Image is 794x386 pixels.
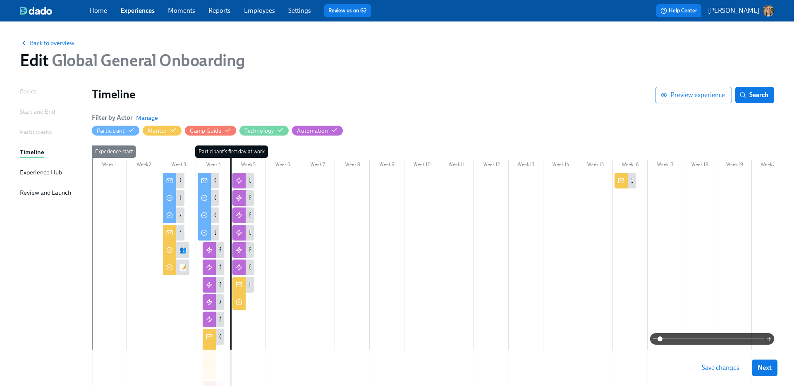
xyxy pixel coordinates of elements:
[578,160,613,171] div: Week 15
[163,225,184,241] div: You've hired a new Camper!
[717,160,752,171] div: Week 19
[195,145,268,158] div: Participant's first day at work
[179,245,265,255] div: 👥 Pick an Onboarding Buddy
[198,207,219,223] div: Get to know our values
[198,190,219,206] div: Our Founding Story
[265,160,300,171] div: Week 6
[20,39,74,47] button: Back to overview
[208,7,231,14] a: Reports
[163,173,184,188] div: Congratulations! Your Culture Amp Onboarding starts [DATE].
[148,127,167,135] div: Hide Mentor
[631,176,711,185] div: 3-Month Check-in Reminder
[203,242,224,258] div: EMEA cal invites
[708,5,774,17] button: [PERSON_NAME]
[163,260,189,275] div: 📝 Recruitment Survey
[196,160,231,171] div: Week 4
[232,242,254,258] div: ERG - Camp Culture
[185,126,236,136] button: Camp Guide
[92,145,136,158] div: Experience start
[758,364,772,372] span: Next
[163,190,184,206] div: CEO welcome
[203,260,224,275] div: NAE cal invites
[163,207,184,223] div: About You
[92,113,133,122] h6: Filter by Actor
[249,211,331,220] div: ERG - Parents and Caregivers
[404,160,439,171] div: Week 10
[300,160,335,171] div: Week 7
[232,190,254,206] div: ERG - Camp Out
[203,277,224,293] div: NAW cal invites
[203,294,224,310] div: APAC Calendar invites
[219,298,282,307] div: APAC Calendar invites
[741,91,768,99] span: Search
[48,50,245,70] span: Global General Onboarding
[231,160,265,171] div: Week 5
[239,126,289,136] button: Technology
[288,7,311,14] a: Settings
[249,228,291,237] div: ERG - Camp ID
[219,332,336,341] div: Create a warm welcome for your new hire
[20,168,62,177] div: Experience Hub
[335,160,370,171] div: Week 8
[615,173,636,188] div: 3-Month Check-in Reminder
[232,225,254,241] div: ERG - Camp ID
[219,245,265,255] div: EMEA cal invites
[97,127,124,135] div: Hide Participant
[244,127,274,135] div: Hide Technology
[474,160,509,171] div: Week 12
[136,114,158,122] button: Manage
[214,193,270,203] div: Our Founding Story
[161,160,196,171] div: Week 3
[292,126,343,136] button: Automation
[143,126,182,136] button: Mentor
[20,7,52,15] img: dado
[249,176,332,185] div: ERG - Women of Culture Amp
[244,7,275,14] a: Employees
[198,173,219,188] div: Get ready for your first day
[20,7,89,15] a: dado
[179,176,355,185] div: Congratulations! Your Culture Amp Onboarding starts [DATE].
[543,160,578,171] div: Week 14
[168,7,195,14] a: Moments
[439,160,474,171] div: Week 11
[190,127,221,135] div: Hide Camp Guide
[92,87,655,102] h1: Timeline
[682,160,717,171] div: Week 18
[219,263,261,272] div: NAE cal invites
[179,193,219,203] div: CEO welcome
[249,263,323,272] div: ERG - Camp Climate Crisis
[92,160,127,171] div: Week 1
[509,160,543,171] div: Week 13
[662,91,725,99] span: Preview experience
[763,5,774,17] img: AOh14Gg9iVdVtSq9XU8edFn1CYLOmL7Mn9SzLJkD6CPLrw=s96-c
[179,263,244,272] div: 📝 Recruitment Survey
[203,329,224,345] div: Create a warm welcome for your new hire
[20,188,71,197] div: Review and Launch
[214,211,278,220] div: Get to know our values
[20,127,52,136] div: Participants
[297,127,328,135] div: Hide Automation
[163,242,189,258] div: 👥 Pick an Onboarding Buddy
[656,4,701,17] button: Help Center
[648,160,682,171] div: Week 17
[232,173,254,188] div: ERG - Women of Culture Amp
[249,280,435,289] div: It's {{ participant.firstName }} {{ participant.lastName }}'s first day!
[708,6,759,15] p: [PERSON_NAME]
[324,4,371,17] button: Review us on G2
[120,7,155,14] a: Experiences
[92,126,139,136] button: Participant
[752,360,777,376] button: Next
[702,364,739,372] span: Save changes
[179,228,258,237] div: You've hired a new Camper!
[613,160,648,171] div: Week 16
[214,228,313,237] div: Employee Resource Groups (ERGs)
[370,160,404,171] div: Week 9
[20,87,36,96] div: Basics
[219,280,262,289] div: NAW cal invites
[655,87,732,103] button: Preview experience
[127,160,161,171] div: Week 2
[232,277,254,293] div: It's {{ participant.firstName }} {{ participant.lastName }}'s first day!
[249,245,305,255] div: ERG - Camp Culture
